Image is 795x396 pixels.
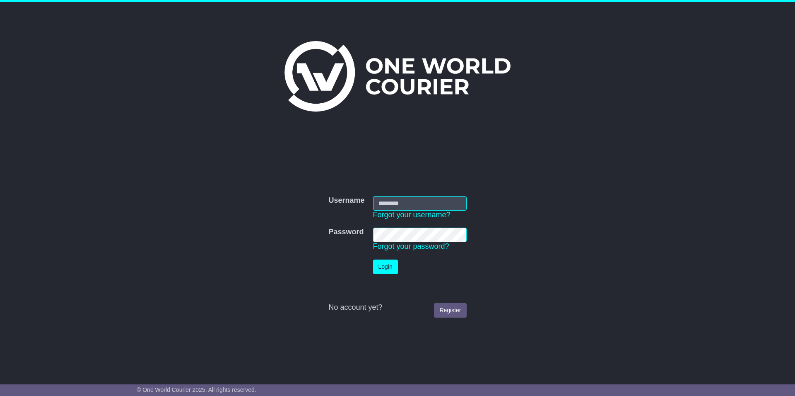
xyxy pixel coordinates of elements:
label: Username [328,196,364,205]
a: Register [434,303,466,318]
span: © One World Courier 2025. All rights reserved. [137,386,256,393]
img: One World [284,41,511,112]
a: Forgot your password? [373,242,449,250]
button: Login [373,260,398,274]
label: Password [328,228,364,237]
div: No account yet? [328,303,466,312]
a: Forgot your username? [373,211,450,219]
